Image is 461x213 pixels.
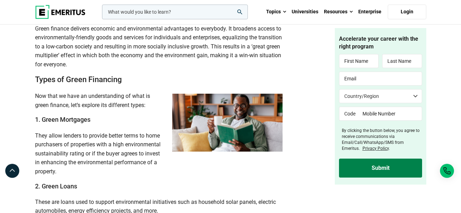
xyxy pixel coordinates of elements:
select: Country [339,89,422,104]
span: They allow lenders to provide better terms to home purchasers of properties with a high environme... [35,132,161,175]
img: Types of Green Financing [172,94,283,152]
input: Last Name [382,54,422,68]
input: Submit [339,159,422,178]
a: Privacy Policy [362,146,389,151]
h2: Types of Green Financing [35,75,283,85]
input: First Name [339,54,379,68]
h3: 2. Green Loans [35,182,283,191]
label: By clicking the button below, you agree to receive communications via Email/Call/WhatsApp/SMS fro... [342,128,422,152]
h4: Accelerate your career with the right program [339,35,422,51]
span: Now that we have an understanding of what is green finance, let’s explore its different types: [35,93,150,108]
input: Email [339,72,422,86]
a: Login [388,5,426,19]
h3: 1. Green Mortgages [35,115,283,124]
input: woocommerce-product-search-field-0 [102,5,248,19]
input: Mobile Number [358,107,422,121]
input: Code [339,107,358,121]
span: Green finance delivers economic and environmental advantages to everybody. It broadens access to ... [35,25,282,68]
